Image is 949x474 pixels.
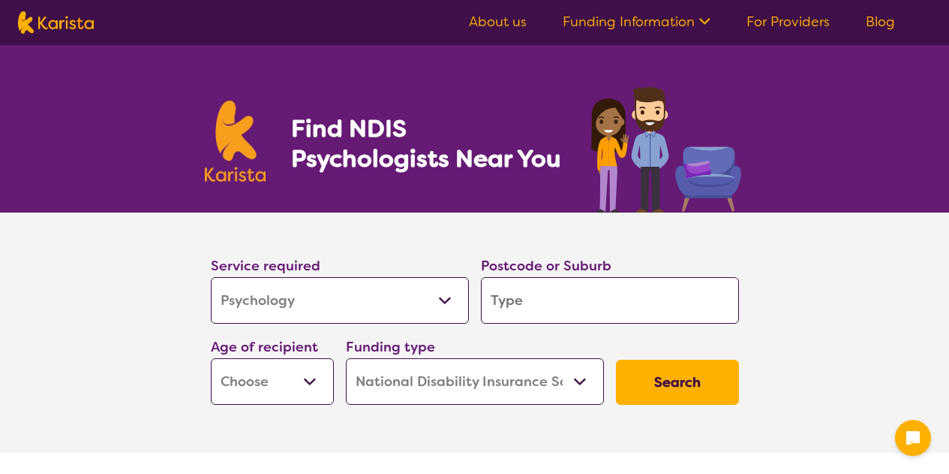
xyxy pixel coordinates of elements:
[291,113,569,174] h1: Find NDIS Psychologists Near You
[616,360,739,405] button: Search
[346,338,435,356] label: Funding type
[746,13,830,31] a: For Providers
[211,257,320,275] label: Service required
[481,257,611,275] label: Postcode or Suburb
[866,13,895,31] a: Blog
[18,11,94,34] img: Karista logo
[211,338,318,356] label: Age of recipient
[469,13,527,31] a: About us
[563,13,710,31] a: Funding Information
[481,277,739,324] input: Type
[205,101,266,182] img: Karista logo
[586,81,745,213] img: psychology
